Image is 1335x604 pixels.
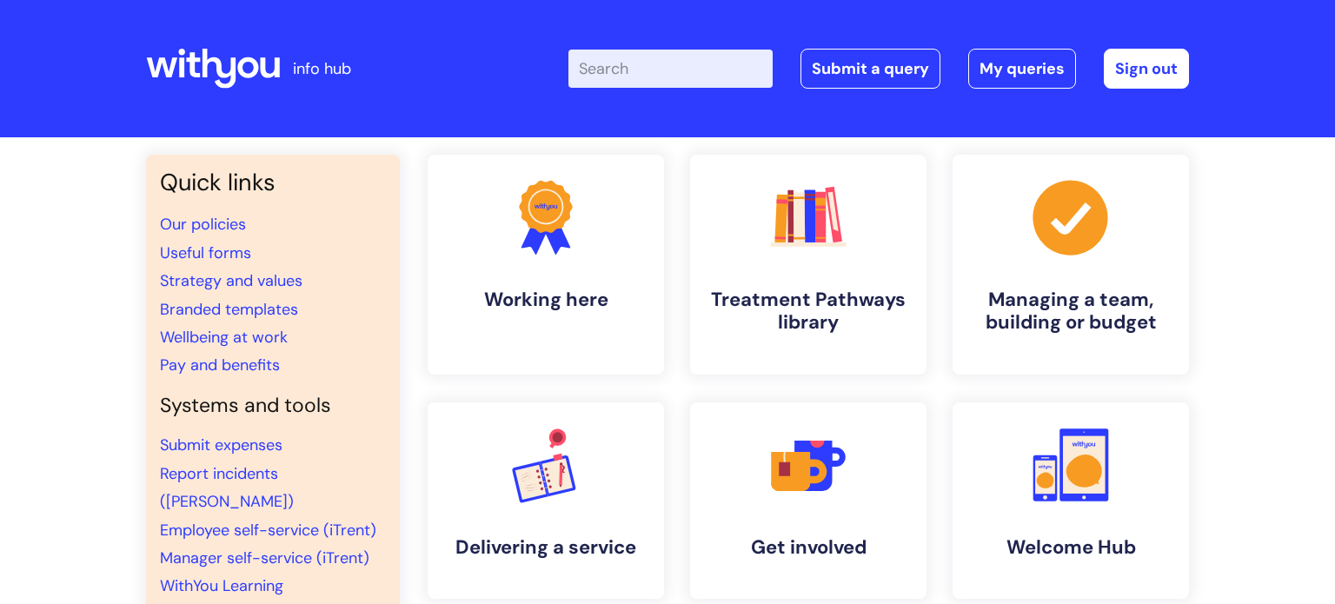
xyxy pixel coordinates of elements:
h3: Quick links [160,169,386,196]
a: Manager self-service (iTrent) [160,548,369,568]
a: Pay and benefits [160,355,280,375]
a: Branded templates [160,299,298,320]
h4: Delivering a service [442,536,650,559]
a: Submit a query [800,49,940,89]
a: Treatment Pathways library [690,155,927,375]
h4: Treatment Pathways library [704,289,913,335]
h4: Working here [442,289,650,311]
a: My queries [968,49,1076,89]
a: Welcome Hub [953,402,1189,599]
a: Our policies [160,214,246,235]
h4: Systems and tools [160,394,386,418]
a: Submit expenses [160,435,282,455]
div: | - [568,49,1189,89]
a: Employee self-service (iTrent) [160,520,376,541]
a: Wellbeing at work [160,327,288,348]
a: Managing a team, building or budget [953,155,1189,375]
a: Report incidents ([PERSON_NAME]) [160,463,294,512]
h4: Get involved [704,536,913,559]
a: WithYou Learning [160,575,283,596]
p: info hub [293,55,351,83]
a: Get involved [690,402,927,599]
a: Delivering a service [428,402,664,599]
a: Strategy and values [160,270,302,291]
input: Search [568,50,773,88]
a: Working here [428,155,664,375]
a: Useful forms [160,242,251,263]
h4: Welcome Hub [966,536,1175,559]
a: Sign out [1104,49,1189,89]
h4: Managing a team, building or budget [966,289,1175,335]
